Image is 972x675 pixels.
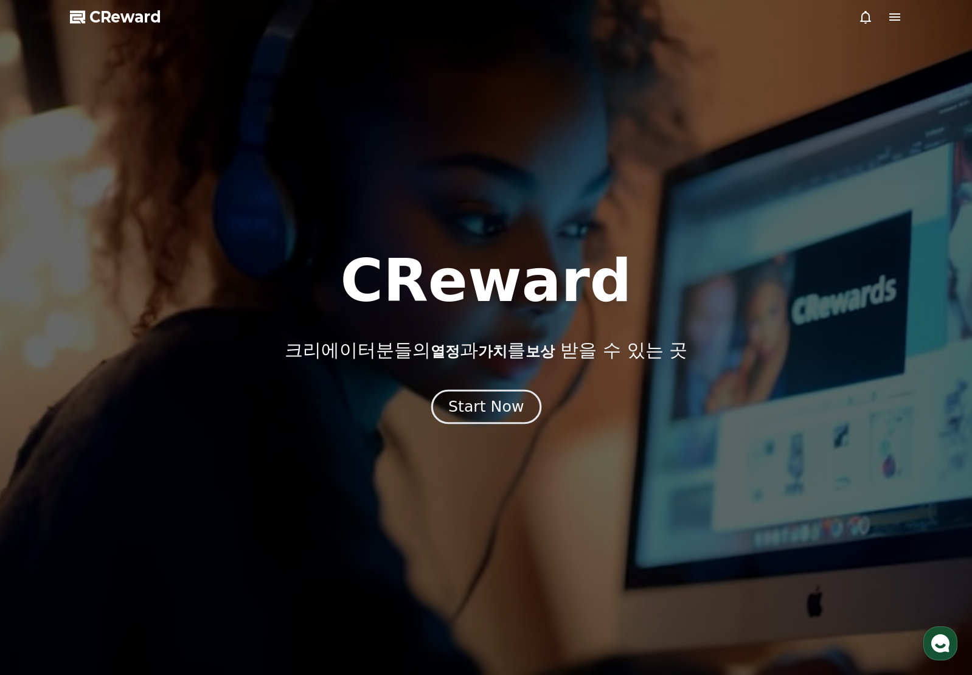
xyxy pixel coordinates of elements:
[431,390,541,424] button: Start Now
[157,386,234,416] a: 설정
[448,396,524,417] div: Start Now
[38,404,46,414] span: 홈
[80,386,157,416] a: 대화
[188,404,203,414] span: 설정
[70,7,161,27] a: CReward
[478,343,507,360] span: 가치
[340,252,631,310] h1: CReward
[285,339,687,361] p: 크리에이터분들의 과 를 받을 수 있는 곳
[4,386,80,416] a: 홈
[434,403,539,414] a: Start Now
[431,343,460,360] span: 열정
[89,7,161,27] span: CReward
[111,404,126,414] span: 대화
[526,343,555,360] span: 보상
